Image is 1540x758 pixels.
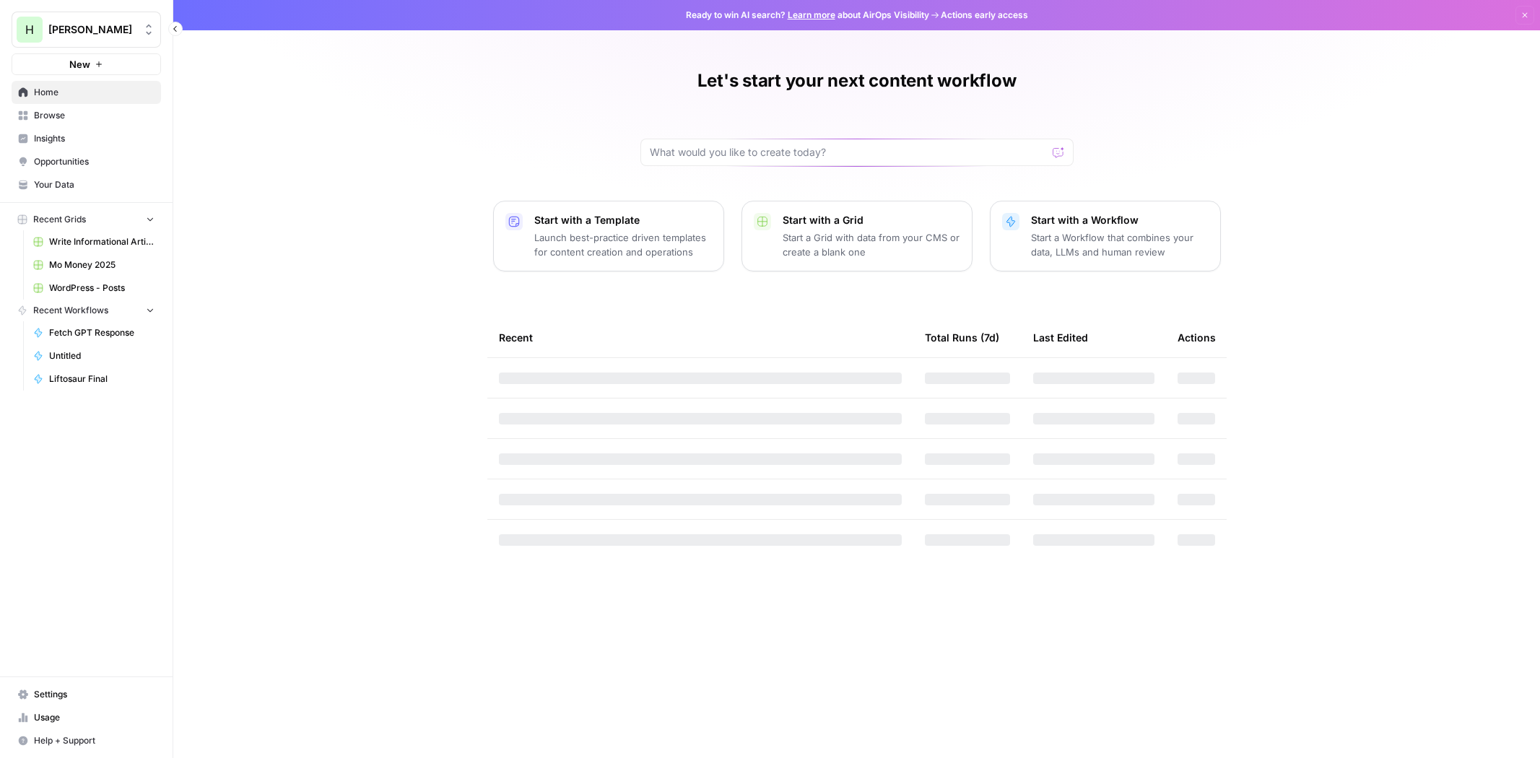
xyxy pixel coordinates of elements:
span: H [25,21,34,38]
a: Untitled [27,344,161,367]
a: Learn more [788,9,835,20]
span: WordPress - Posts [49,282,155,295]
p: Start a Grid with data from your CMS or create a blank one [783,230,960,259]
p: Start a Workflow that combines your data, LLMs and human review [1031,230,1209,259]
input: What would you like to create today? [650,145,1047,160]
div: Actions [1178,318,1216,357]
button: Workspace: Hasbrook [12,12,161,48]
button: Help + Support [12,729,161,752]
a: Opportunities [12,150,161,173]
a: Mo Money 2025 [27,253,161,276]
button: Start with a WorkflowStart a Workflow that combines your data, LLMs and human review [990,201,1221,271]
span: Untitled [49,349,155,362]
span: Ready to win AI search? about AirOps Visibility [686,9,929,22]
span: Help + Support [34,734,155,747]
a: Fetch GPT Response [27,321,161,344]
a: Usage [12,706,161,729]
button: Recent Workflows [12,300,161,321]
span: Settings [34,688,155,701]
div: Total Runs (7d) [925,318,999,357]
span: Write Informational Article [49,235,155,248]
a: Browse [12,104,161,127]
span: Your Data [34,178,155,191]
p: Launch best-practice driven templates for content creation and operations [534,230,712,259]
div: Last Edited [1033,318,1088,357]
p: Start with a Grid [783,213,960,227]
span: Browse [34,109,155,122]
button: New [12,53,161,75]
button: Recent Grids [12,209,161,230]
span: Insights [34,132,155,145]
div: Recent [499,318,902,357]
span: Actions early access [941,9,1028,22]
a: Your Data [12,173,161,196]
span: Recent Grids [33,213,86,226]
h1: Let's start your next content workflow [697,69,1017,92]
a: Insights [12,127,161,150]
span: Liftosaur Final [49,373,155,385]
a: Settings [12,683,161,706]
span: Opportunities [34,155,155,168]
span: Usage [34,711,155,724]
span: New [69,57,90,71]
span: Fetch GPT Response [49,326,155,339]
a: Write Informational Article [27,230,161,253]
a: WordPress - Posts [27,276,161,300]
a: Liftosaur Final [27,367,161,391]
span: Recent Workflows [33,304,108,317]
span: Home [34,86,155,99]
span: [PERSON_NAME] [48,22,136,37]
button: Start with a GridStart a Grid with data from your CMS or create a blank one [741,201,973,271]
p: Start with a Workflow [1031,213,1209,227]
button: Start with a TemplateLaunch best-practice driven templates for content creation and operations [493,201,724,271]
a: Home [12,81,161,104]
p: Start with a Template [534,213,712,227]
span: Mo Money 2025 [49,258,155,271]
